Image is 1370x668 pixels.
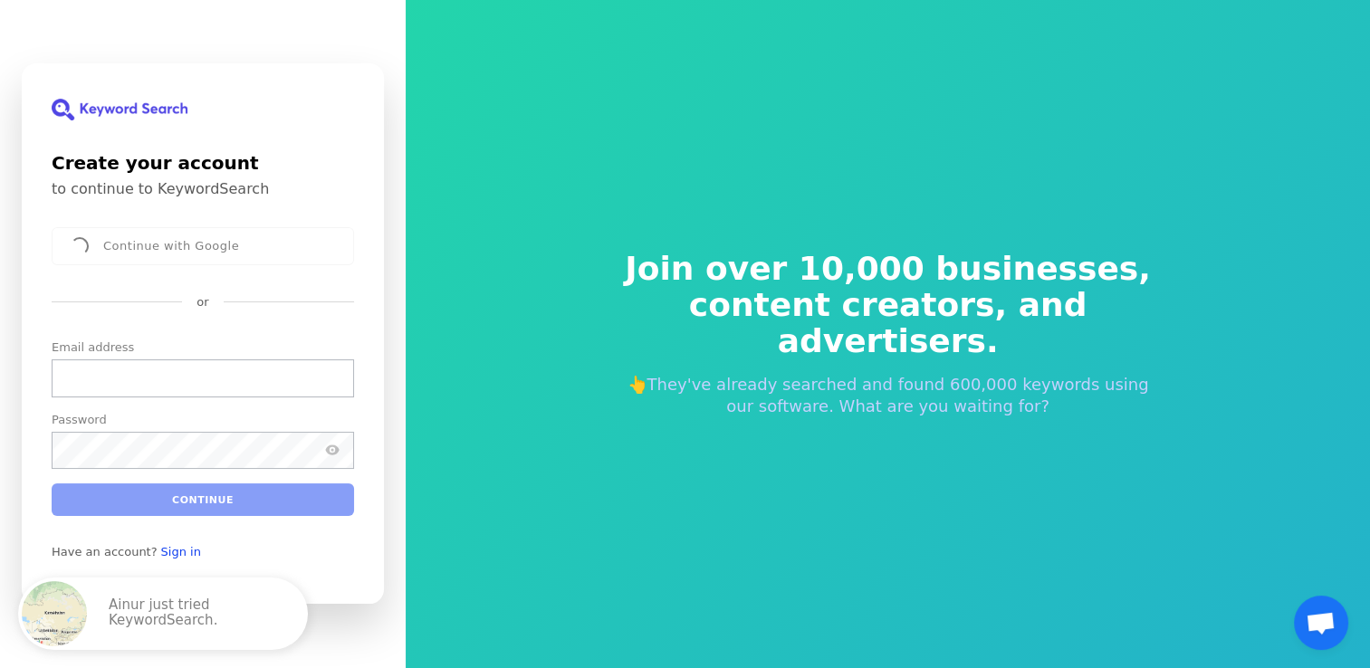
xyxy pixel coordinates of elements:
[196,294,208,310] p: or
[613,251,1164,287] span: Join over 10,000 businesses,
[613,287,1164,359] span: content creators, and advertisers.
[109,597,290,630] p: Ainur just tried KeywordSearch.
[613,374,1164,417] p: 👆They've already searched and found 600,000 keywords using our software. What are you waiting for?
[52,545,158,559] span: Have an account?
[321,440,343,462] button: Show password
[1294,596,1348,650] a: Open chat
[52,99,187,120] img: KeywordSearch
[22,581,87,646] img: Kazakhstan
[52,180,354,198] p: to continue to KeywordSearch
[52,149,354,177] h1: Create your account
[161,545,201,559] a: Sign in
